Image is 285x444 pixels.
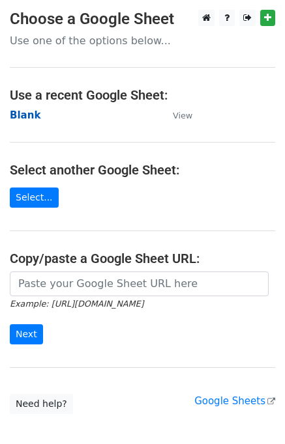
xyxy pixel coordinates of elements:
small: View [173,111,192,120]
small: Example: [URL][DOMAIN_NAME] [10,299,143,309]
p: Use one of the options below... [10,34,275,48]
a: Google Sheets [194,395,275,407]
input: Next [10,324,43,344]
h4: Use a recent Google Sheet: [10,87,275,103]
a: Need help? [10,394,73,414]
iframe: Chat Widget [220,382,285,444]
a: Select... [10,187,59,208]
h3: Choose a Google Sheet [10,10,275,29]
a: View [160,109,192,121]
input: Paste your Google Sheet URL here [10,271,269,296]
h4: Select another Google Sheet: [10,162,275,178]
a: Blank [10,109,40,121]
h4: Copy/paste a Google Sheet URL: [10,251,275,266]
